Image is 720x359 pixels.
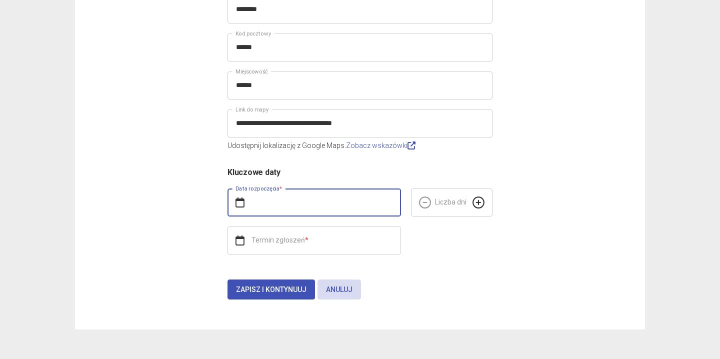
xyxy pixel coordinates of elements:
span: Kluczowe daty [227,167,280,177]
span: Zapisz i kontynuuj [236,285,306,293]
button: Zapisz i kontynuuj [227,279,315,299]
a: Zobacz wskazówki [346,141,415,149]
p: Udostępnij lokalizację z Google Maps. [227,140,492,151]
button: Anuluj [317,279,361,299]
